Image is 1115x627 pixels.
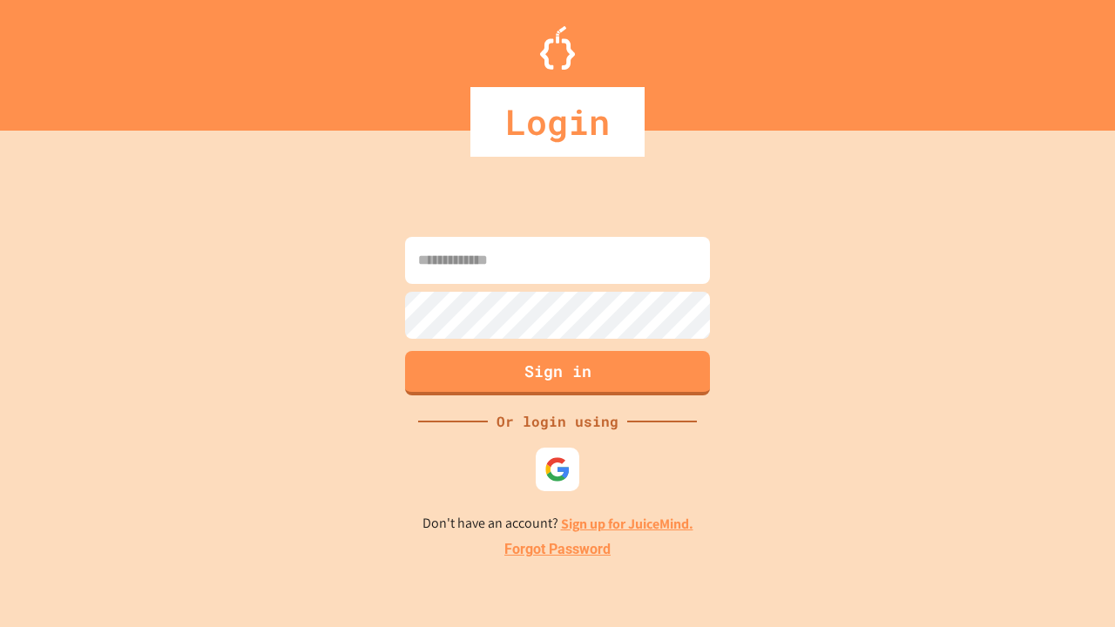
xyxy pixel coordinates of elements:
[544,456,571,482] img: google-icon.svg
[470,87,645,157] div: Login
[504,539,611,560] a: Forgot Password
[488,411,627,432] div: Or login using
[422,513,693,535] p: Don't have an account?
[540,26,575,70] img: Logo.svg
[405,351,710,395] button: Sign in
[561,515,693,533] a: Sign up for JuiceMind.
